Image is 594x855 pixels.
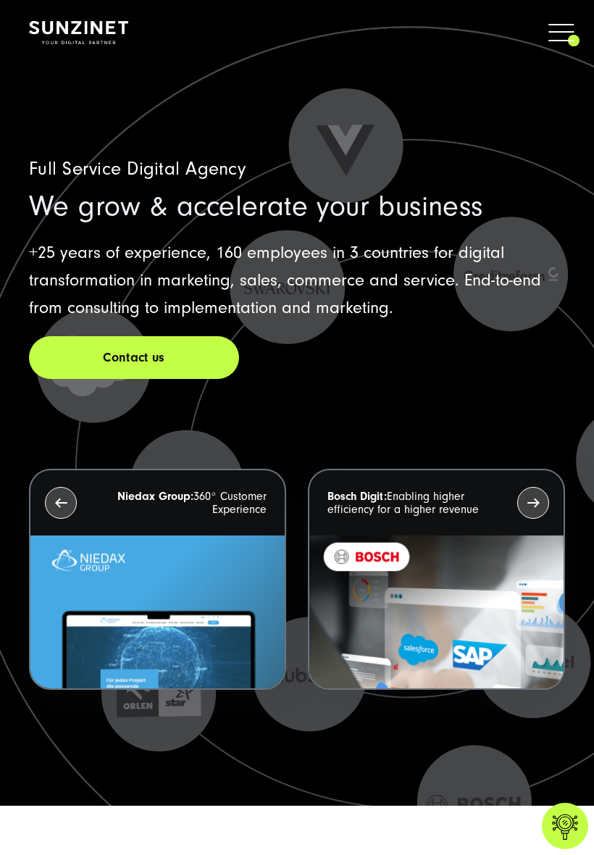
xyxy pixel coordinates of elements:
img: SUNZINET Full Service Digital Agentur [29,21,128,44]
button: Bosch Digit:Enabling higher efficiency for a higher revenue recent-project_BOSCH_2024-03 [308,469,565,690]
strong: Niedax Group: [117,490,193,503]
img: Letztes Projekt von Niedax. Ein Laptop auf dem die Niedax Website geöffnet ist, auf blauem Hinter... [30,535,285,688]
p: Enabling higher efficiency for a higher revenue [327,490,509,516]
img: recent-project_BOSCH_2024-03 [309,535,564,688]
span: Full Service Digital Agency [29,158,246,180]
strong: Bosch Digit: [327,490,387,503]
p: 360° Customer Experience [85,490,267,516]
span: We grow & accelerate your business [29,190,483,222]
a: Contact us [29,336,239,379]
button: Niedax Group:360° Customer Experience Letztes Projekt von Niedax. Ein Laptop auf dem die Niedax W... [29,469,286,690]
p: +25 years of experience, 160 employees in 3 countries for digital transformation in marketing, sa... [29,239,565,322]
